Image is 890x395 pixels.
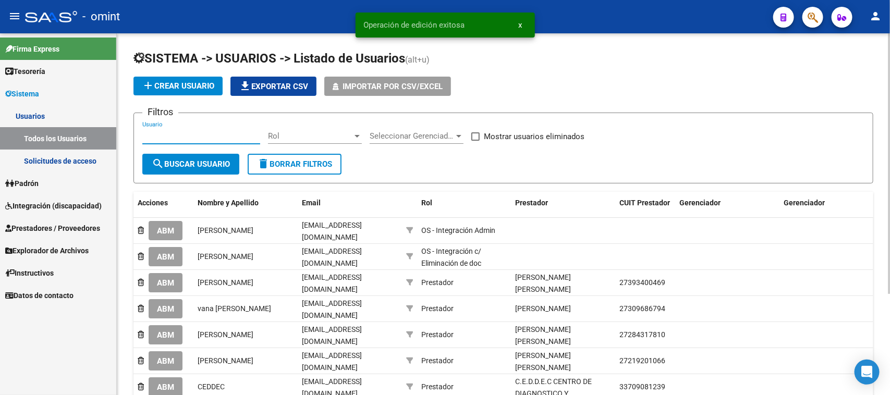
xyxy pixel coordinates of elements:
[302,199,321,207] span: Email
[133,192,193,226] datatable-header-cell: Acciones
[298,192,402,226] datatable-header-cell: Email
[198,278,253,287] span: [PERSON_NAME]
[193,192,298,226] datatable-header-cell: Nombre y Apellido
[149,221,182,240] button: ABM
[619,199,670,207] span: CUIT Prestador
[138,199,168,207] span: Acciones
[198,382,225,391] span: CEDDEC
[619,356,665,365] span: 27219201066
[149,273,182,292] button: ABM
[149,325,182,344] button: ABM
[198,226,253,234] span: [PERSON_NAME]
[157,382,174,392] span: ABM
[5,223,100,234] span: Prestadores / Proveedores
[142,154,239,175] button: Buscar Usuario
[152,159,230,169] span: Buscar Usuario
[198,356,253,365] span: [PERSON_NAME]
[239,80,251,92] mat-icon: file_download
[230,77,316,96] button: Exportar CSV
[5,88,39,100] span: Sistema
[142,81,214,91] span: Crear Usuario
[515,351,571,372] span: [PERSON_NAME] [PERSON_NAME]
[157,226,174,236] span: ABM
[248,154,342,175] button: Borrar Filtros
[157,252,174,262] span: ABM
[421,277,454,289] div: Prestador
[855,360,880,385] div: Open Intercom Messenger
[5,267,54,279] span: Instructivos
[302,351,362,372] span: [EMAIL_ADDRESS][DOMAIN_NAME]
[370,131,454,141] span: Seleccionar Gerenciador
[519,20,522,30] span: x
[869,10,882,22] mat-icon: person
[5,200,102,212] span: Integración (discapacidad)
[619,330,665,339] span: 27284317810
[302,273,362,293] span: [EMAIL_ADDRESS][DOMAIN_NAME]
[198,252,253,261] span: [PERSON_NAME]
[239,82,308,91] span: Exportar CSV
[133,77,223,95] button: Crear Usuario
[421,303,454,315] div: Prestador
[268,131,352,141] span: Rol
[324,77,451,96] button: Importar por CSV/Excel
[157,330,174,340] span: ABM
[421,199,432,207] span: Rol
[405,55,430,65] span: (alt+u)
[152,157,164,170] mat-icon: search
[619,304,665,313] span: 27309686794
[511,192,615,226] datatable-header-cell: Prestador
[133,51,405,66] span: SISTEMA -> USUARIOS -> Listado de Usuarios
[257,157,270,170] mat-icon: delete
[257,159,332,169] span: Borrar Filtros
[142,79,154,92] mat-icon: add
[515,325,571,345] span: [PERSON_NAME] [PERSON_NAME]
[302,221,362,241] span: [EMAIL_ADDRESS][DOMAIN_NAME]
[157,356,174,366] span: ABM
[619,278,665,287] span: 27393400469
[198,330,253,339] span: [PERSON_NAME]
[421,381,454,393] div: Prestador
[515,273,571,293] span: [PERSON_NAME] [PERSON_NAME]
[421,329,454,341] div: Prestador
[515,304,571,313] span: [PERSON_NAME]
[675,192,779,226] datatable-header-cell: Gerenciador
[302,299,362,319] span: [EMAIL_ADDRESS][DOMAIN_NAME]
[679,199,721,207] span: Gerenciador
[157,278,174,288] span: ABM
[784,199,825,207] span: Gerenciador
[515,199,548,207] span: Prestador
[149,351,182,371] button: ABM
[343,82,443,91] span: Importar por CSV/Excel
[484,130,584,143] span: Mostrar usuarios eliminados
[302,325,362,345] span: [EMAIL_ADDRESS][DOMAIN_NAME]
[5,178,39,189] span: Padrón
[5,66,45,77] span: Tesorería
[149,299,182,318] button: ABM
[8,10,21,22] mat-icon: menu
[5,245,89,256] span: Explorador de Archivos
[5,290,74,301] span: Datos de contacto
[5,43,59,55] span: Firma Express
[82,5,120,28] span: - omint
[615,192,675,226] datatable-header-cell: CUIT Prestador
[779,192,884,226] datatable-header-cell: Gerenciador
[142,105,178,119] h3: Filtros
[149,247,182,266] button: ABM
[421,225,495,237] div: OS - Integración Admin
[198,199,259,207] span: Nombre y Apellido
[510,16,531,34] button: x
[619,382,665,391] span: 33709081239
[421,245,507,269] div: OS - Integración c/ Eliminación de doc
[198,304,271,313] span: vana [PERSON_NAME]
[417,192,511,226] datatable-header-cell: Rol
[302,247,362,267] span: [EMAIL_ADDRESS][DOMAIN_NAME]
[421,355,454,367] div: Prestador
[364,20,465,30] span: Operación de edición exitosa
[157,304,174,314] span: ABM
